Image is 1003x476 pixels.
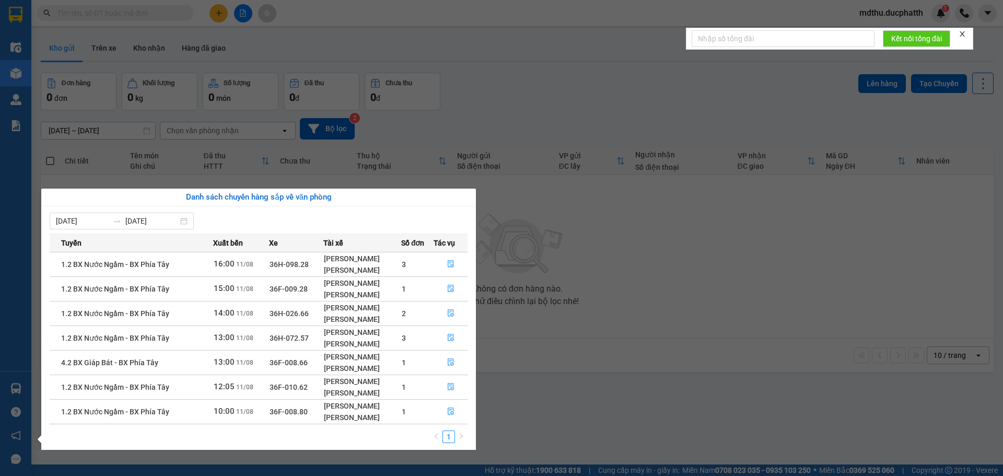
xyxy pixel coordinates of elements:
span: to [113,217,121,225]
span: file-done [447,285,454,293]
div: [PERSON_NAME] [324,400,400,412]
span: 1 [402,383,406,391]
li: Next Page [455,431,468,443]
input: Nhập số tổng đài [692,30,874,47]
span: 14:00 [214,308,235,318]
button: file-done [434,403,467,420]
span: 11/08 [236,384,253,391]
span: 3 [402,260,406,269]
span: 4.2 BX Giáp Bát - BX Phía Tây [61,358,158,367]
span: 1.2 BX Nước Ngầm - BX Phía Tây [61,260,169,269]
span: 15:00 [214,284,235,293]
span: 12:05 [214,382,235,391]
span: swap-right [113,217,121,225]
span: 36H-072.57 [270,334,309,342]
span: 11/08 [236,285,253,293]
span: 16:00 [214,259,235,269]
span: Tài xế [323,237,343,249]
span: 1.2 BX Nước Ngầm - BX Phía Tây [61,383,169,391]
div: [PERSON_NAME] [324,253,400,264]
span: file-done [447,260,454,269]
div: [PERSON_NAME] [324,314,400,325]
div: [PERSON_NAME] [324,302,400,314]
span: 36F-008.66 [270,358,308,367]
span: Xe [269,237,278,249]
button: file-done [434,379,467,396]
span: 11/08 [236,359,253,366]
span: 11/08 [236,310,253,317]
div: [PERSON_NAME] [324,338,400,350]
span: file-done [447,408,454,416]
span: Số đơn [401,237,425,249]
button: file-done [434,256,467,273]
span: 3 [402,334,406,342]
span: 13:00 [214,333,235,342]
span: 11/08 [236,408,253,415]
button: right [455,431,468,443]
div: [PERSON_NAME] [324,351,400,363]
span: Xuất bến [213,237,243,249]
span: 36F-008.80 [270,408,308,416]
span: 13:00 [214,357,235,367]
span: 36F-009.28 [270,285,308,293]
a: 1 [443,431,454,443]
div: [PERSON_NAME] [324,327,400,338]
span: 36H-026.66 [270,309,309,318]
span: 11/08 [236,334,253,342]
span: Tác vụ [434,237,455,249]
div: [PERSON_NAME] [324,264,400,276]
div: [PERSON_NAME] [324,412,400,423]
span: 1 [402,358,406,367]
span: 1.2 BX Nước Ngầm - BX Phía Tây [61,334,169,342]
button: file-done [434,354,467,371]
span: right [458,433,464,439]
span: close [959,30,966,38]
span: 1 [402,408,406,416]
div: [PERSON_NAME] [324,387,400,399]
span: file-done [447,309,454,318]
span: 10:00 [214,407,235,416]
div: [PERSON_NAME] [324,363,400,374]
button: file-done [434,281,467,297]
input: Từ ngày [56,215,109,227]
span: 1.2 BX Nước Ngầm - BX Phía Tây [61,285,169,293]
button: left [430,431,442,443]
div: Danh sách chuyến hàng sắp về văn phòng [50,191,468,204]
span: 36H-098.28 [270,260,309,269]
span: 2 [402,309,406,318]
span: left [433,433,439,439]
span: 36F-010.62 [270,383,308,391]
input: Đến ngày [125,215,178,227]
span: file-done [447,334,454,342]
div: [PERSON_NAME] [324,376,400,387]
span: 1.2 BX Nước Ngầm - BX Phía Tây [61,309,169,318]
span: file-done [447,383,454,391]
span: file-done [447,358,454,367]
span: Kết nối tổng đài [891,33,942,44]
span: Tuyến [61,237,81,249]
li: Previous Page [430,431,442,443]
button: Kết nối tổng đài [883,30,950,47]
span: 1 [402,285,406,293]
span: 11/08 [236,261,253,268]
div: [PERSON_NAME] [324,289,400,300]
div: [PERSON_NAME] [324,277,400,289]
span: 1.2 BX Nước Ngầm - BX Phía Tây [61,408,169,416]
button: file-done [434,330,467,346]
button: file-done [434,305,467,322]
